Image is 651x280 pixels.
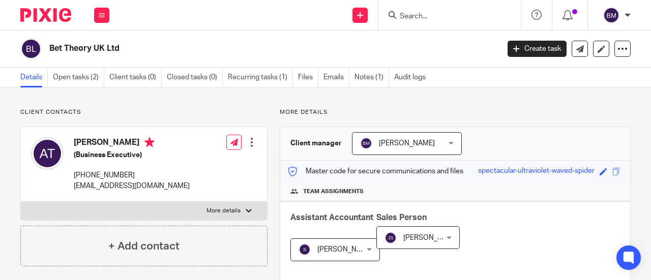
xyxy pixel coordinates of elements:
[20,8,71,22] img: Pixie
[49,43,404,54] h2: Bet Theory UK Ltd
[376,213,427,222] span: Sales Person
[603,7,619,23] img: svg%3E
[298,68,318,87] a: Files
[206,207,241,215] p: More details
[317,246,379,253] span: [PERSON_NAME] B
[167,68,223,87] a: Closed tasks (0)
[290,213,373,222] span: Assistant Accountant
[74,170,190,180] p: [PHONE_NUMBER]
[478,166,595,177] div: spectacular-ultraviolet-waved-spider
[290,138,342,148] h3: Client manager
[20,68,48,87] a: Details
[31,137,64,170] img: svg%3E
[74,181,190,191] p: [EMAIL_ADDRESS][DOMAIN_NAME]
[288,166,463,176] p: Master code for secure communications and files
[228,68,293,87] a: Recurring tasks (1)
[74,137,190,150] h4: [PERSON_NAME]
[74,150,190,160] h5: (Business Executive)
[403,234,459,241] span: [PERSON_NAME]
[20,38,42,59] img: svg%3E
[394,68,431,87] a: Audit logs
[384,232,397,244] img: svg%3E
[20,108,268,116] p: Client contacts
[144,137,155,147] i: Primary
[323,68,349,87] a: Emails
[109,68,162,87] a: Client tasks (0)
[108,238,180,254] h4: + Add contact
[53,68,104,87] a: Open tasks (2)
[508,41,567,57] a: Create task
[399,12,490,21] input: Search
[303,188,364,196] span: Team assignments
[360,137,372,149] img: svg%3E
[354,68,389,87] a: Notes (1)
[299,243,311,256] img: svg%3E
[379,140,435,147] span: [PERSON_NAME]
[280,108,631,116] p: More details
